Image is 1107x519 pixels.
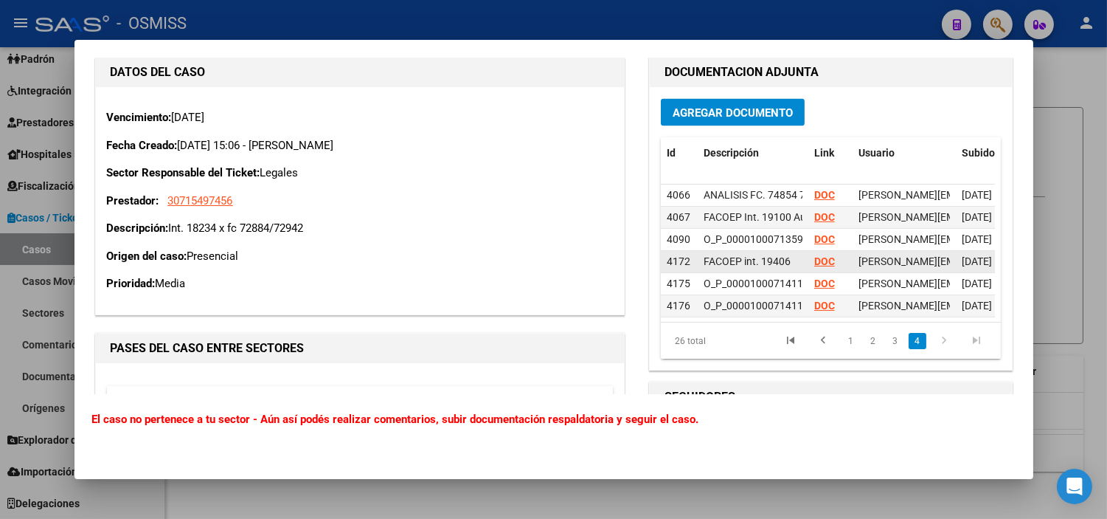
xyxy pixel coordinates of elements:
[704,188,915,200] span: ANALISIS FC. 74854 74899 Y SALDO A FAVOR
[107,250,187,263] strong: Origen del caso:
[673,106,793,119] span: Agregar Documento
[884,329,906,354] li: page 3
[864,333,882,349] a: 2
[858,147,895,159] span: Usuario
[704,233,844,244] span: O_P_0000100071359 FACOEP
[144,386,247,418] datatable-header-cell: Desde
[906,329,929,354] li: page 4
[667,208,692,225] div: 4067
[667,275,692,292] div: 4175
[814,188,835,200] a: DOC
[956,137,1030,169] datatable-header-cell: Subido
[704,277,803,289] span: O_P_0000100071411
[667,297,692,314] div: 4176
[963,333,991,349] a: go to last page
[107,166,260,179] strong: Sector Responsable del Ticket:
[661,137,698,169] datatable-header-cell: Id
[107,194,159,207] strong: Prestador:
[107,139,178,152] strong: Fecha Creado:
[107,111,172,124] strong: Vencimiento:
[962,299,992,311] span: [DATE]
[814,255,835,267] a: DOC
[168,194,233,207] span: 30715497456
[962,210,992,222] span: [DATE]
[92,413,699,426] b: El caso no pertenece a tu sector - Aún así podés realizar comentarios, subir documentación respal...
[107,248,613,265] p: Presencial
[661,98,805,126] button: Agregar Documento
[962,147,995,159] span: Subido
[107,386,144,418] datatable-header-cell: Id
[931,333,959,349] a: go to next page
[814,210,835,222] a: DOC
[111,65,206,79] strong: DATOS DEL CASO
[814,233,835,244] a: DOC
[107,221,169,235] strong: Descripción:
[350,386,424,418] datatable-header-cell: Creado
[962,277,992,289] span: [DATE]
[107,220,613,237] p: Int. 18234 x fc 72884/72942
[107,137,613,154] p: [DATE] 15:06 - [PERSON_NAME]
[107,277,156,290] strong: Prioridad:
[667,147,676,159] span: Id
[962,255,992,267] span: [DATE]
[667,252,692,269] div: 4172
[1057,469,1092,504] div: Open Intercom Messenger
[810,333,838,349] a: go to previous page
[107,165,613,182] p: Legales
[107,109,613,126] p: [DATE]
[842,333,860,349] a: 1
[661,323,727,360] div: 26 total
[814,277,835,289] a: DOC
[886,333,904,349] a: 3
[853,137,956,169] datatable-header-cell: Usuario
[862,329,884,354] li: page 2
[840,329,862,354] li: page 1
[962,233,992,244] span: [DATE]
[704,147,759,159] span: Descripción
[808,137,853,169] datatable-header-cell: Link
[962,188,992,200] span: [DATE]
[704,299,844,311] span: O_P_0000100071411 TRANSF
[698,137,808,169] datatable-header-cell: Descripción
[664,388,997,406] h1: SEGUIDORES
[664,63,997,81] h1: DOCUMENTACION ADJUNTA
[111,340,609,357] h1: PASES DEL CASO ENTRE SECTORES
[156,277,186,290] span: Media
[814,299,835,311] a: DOC
[909,333,926,349] a: 4
[667,186,692,203] div: 4066
[814,147,834,159] span: Link
[667,230,692,247] div: 4090
[704,210,881,222] span: FACOEP Int. 19100 Autorizacion PAGO
[247,386,350,418] datatable-header-cell: Hasta
[777,333,805,349] a: go to first page
[704,255,791,267] span: FACOEP int. 19406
